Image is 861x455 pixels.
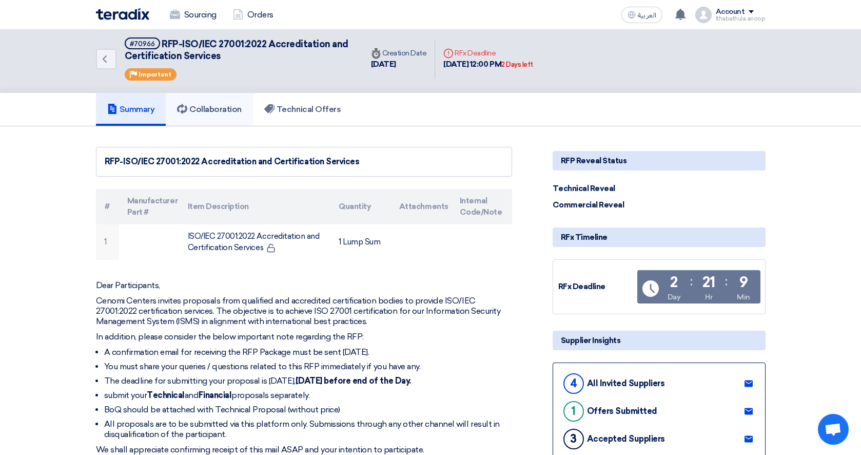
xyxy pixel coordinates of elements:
div: Ithabathula anoop [716,16,766,22]
span: Important [139,71,171,78]
p: Dear Participants, [96,280,512,291]
div: 1 [563,401,584,422]
img: profile_test.png [695,7,712,23]
li: submit your and proposals separately. [104,390,512,401]
button: العربية [621,7,662,23]
div: All Invited Suppliers [587,378,665,388]
p: In addition, please consider the below important note regarding the RFP: [96,332,512,342]
div: RFx Timeline [553,227,766,247]
th: Manufacturer Part # [119,189,180,224]
h5: Technical Offers [264,104,341,115]
div: Min [737,292,750,302]
div: [DATE] 12:00 PM [443,59,533,70]
div: RFx Deadline [443,48,533,59]
p: Cenomi Centers invites proposals from qualified and accredited certification bodies to provide IS... [96,296,512,327]
td: 1 Lump Sum [330,224,391,260]
div: Hr [705,292,712,302]
th: Quantity [330,189,391,224]
li: All proposals are to be submitted via this platform only. Submissions through any other channel w... [104,419,512,440]
div: 21 [702,275,715,290]
a: Sourcing [162,4,225,26]
h5: RFP-ISO/IEC 27001:2022 Accreditation and Certification Services [125,37,350,63]
strong: [DATE] before end of the Day. [296,376,411,386]
li: The deadline for submitting your proposal is [DATE], [104,376,512,386]
th: Item Description [180,189,330,224]
div: 2 [670,275,678,290]
th: Internal Code/Note [452,189,512,224]
div: RFP-ISO/IEC 27001:2022 Accreditation and Certification Services [105,156,503,168]
div: RFP Reveal Status [553,151,766,170]
div: RFx Deadline [558,281,635,293]
div: Day [668,292,681,302]
div: : [690,272,693,291]
li: A confirmation email for receiving the RFP Package must be sent [DATE]. [104,347,512,357]
div: 9 [739,275,748,290]
div: 3 [563,429,584,449]
strong: Financial [199,390,231,400]
li: BoQ should be attached with Technical Proposal (without price) [104,405,512,415]
a: Collaboration [166,93,253,126]
div: [DATE] [371,59,427,70]
span: العربية [638,12,656,19]
p: We shall appreciate confirming receipt of this mail ASAP and your intention to participate. [96,445,512,455]
div: #70966 [130,41,155,47]
div: Technical Reveal [553,183,630,195]
a: Orders [225,4,282,26]
span: RFP-ISO/IEC 27001:2022 Accreditation and Certification Services [125,39,348,62]
div: : [725,272,728,291]
div: Supplier Insights [553,331,766,350]
td: 1 [96,224,119,260]
div: Account [716,8,745,16]
h5: Summary [107,104,155,115]
th: # [96,189,119,224]
a: Summary [96,93,166,126]
div: Accepted Suppliers [587,434,665,444]
strong: Technical [147,390,185,400]
div: Creation Date [371,48,427,59]
div: Commercial Reveal [553,199,630,211]
td: ISO/IEC 27001:2022 Accreditation and Certification Services [180,224,330,260]
a: Open chat [818,414,849,445]
div: 2 Days left [501,60,533,70]
a: Technical Offers [253,93,352,126]
img: Teradix logo [96,8,149,20]
div: 4 [563,373,584,394]
h5: Collaboration [177,104,242,115]
th: Attachments [391,189,452,224]
li: You must share your queries / questions related to this RFP immediately if you have any. [104,362,512,372]
div: Offers Submitted [587,406,657,416]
